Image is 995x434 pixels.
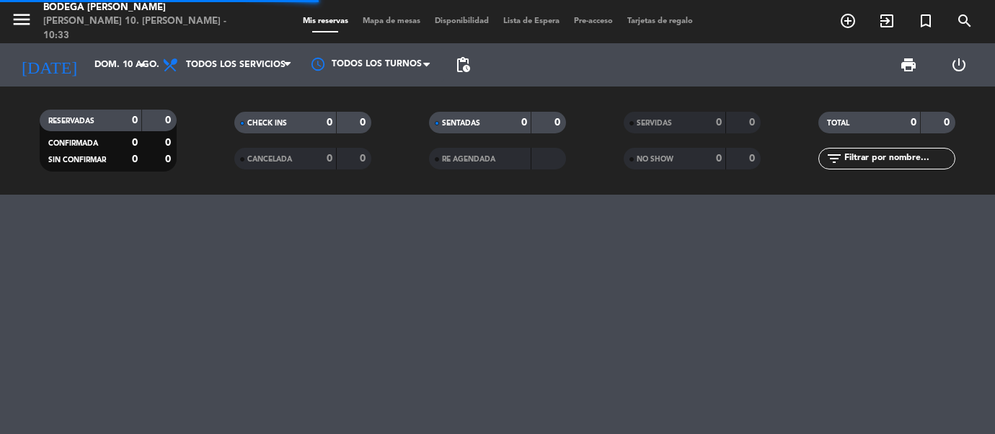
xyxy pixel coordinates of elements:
strong: 0 [165,115,174,125]
span: Mapa de mesas [355,17,428,25]
strong: 0 [749,118,758,128]
strong: 0 [716,154,722,164]
i: [DATE] [11,49,87,81]
div: Bodega [PERSON_NAME] [43,1,238,15]
div: LOG OUT [934,43,984,87]
span: TOTAL [827,120,849,127]
strong: 0 [132,154,138,164]
i: turned_in_not [917,12,934,30]
strong: 0 [749,154,758,164]
span: NO SHOW [637,156,673,163]
strong: 0 [327,154,332,164]
strong: 0 [132,115,138,125]
strong: 0 [360,118,368,128]
i: arrow_drop_down [134,56,151,74]
i: search [956,12,973,30]
span: RESERVADAS [48,118,94,125]
span: CANCELADA [247,156,292,163]
div: [PERSON_NAME] 10. [PERSON_NAME] - 10:33 [43,14,238,43]
span: RE AGENDADA [442,156,495,163]
span: SIN CONFIRMAR [48,156,106,164]
i: power_settings_new [950,56,968,74]
strong: 0 [521,118,527,128]
span: Mis reservas [296,17,355,25]
span: CHECK INS [247,120,287,127]
strong: 0 [716,118,722,128]
strong: 0 [360,154,368,164]
span: SERVIDAS [637,120,672,127]
span: Disponibilidad [428,17,496,25]
strong: 0 [132,138,138,148]
strong: 0 [165,138,174,148]
span: Pre-acceso [567,17,620,25]
span: Lista de Espera [496,17,567,25]
i: menu [11,9,32,30]
i: filter_list [826,150,843,167]
strong: 0 [944,118,952,128]
span: print [900,56,917,74]
span: Todos los servicios [186,60,286,70]
span: Tarjetas de regalo [620,17,700,25]
span: pending_actions [454,56,472,74]
i: exit_to_app [878,12,895,30]
strong: 0 [911,118,916,128]
input: Filtrar por nombre... [843,151,955,167]
i: add_circle_outline [839,12,857,30]
strong: 0 [554,118,563,128]
span: CONFIRMADA [48,140,98,147]
strong: 0 [165,154,174,164]
span: SENTADAS [442,120,480,127]
strong: 0 [327,118,332,128]
button: menu [11,9,32,35]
